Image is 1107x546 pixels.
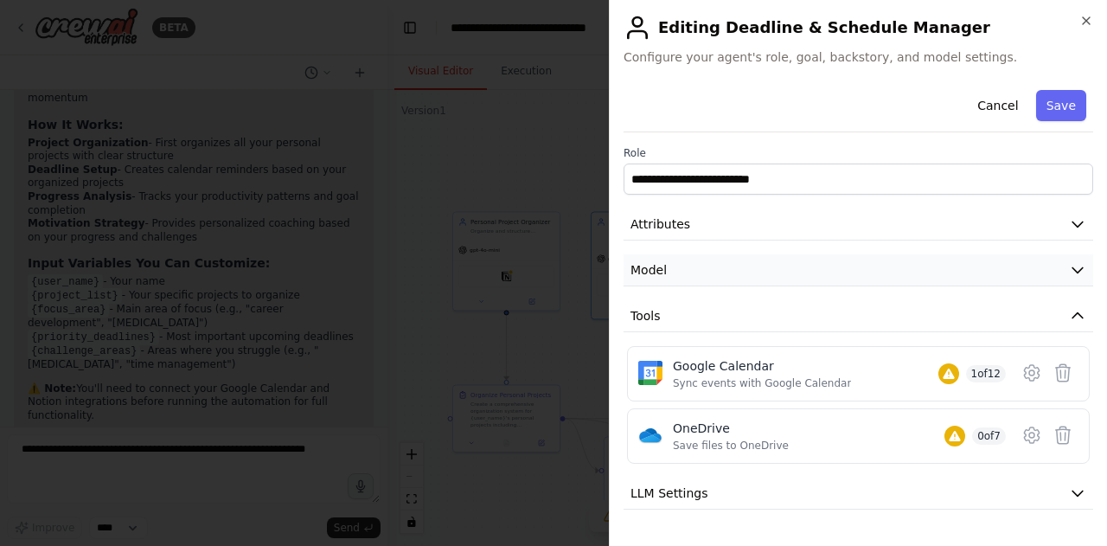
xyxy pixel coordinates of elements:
label: Role [624,146,1093,160]
span: 0 of 7 [972,427,1006,445]
button: Delete tool [1047,420,1078,451]
span: Model [630,261,667,279]
button: Cancel [967,90,1028,121]
h2: Editing Deadline & Schedule Manager [624,14,1093,42]
div: Google Calendar [673,357,851,375]
img: OneDrive [638,423,662,447]
span: Configure your agent's role, goal, backstory, and model settings. [624,48,1093,66]
span: 1 of 12 [966,365,1007,382]
button: Configure tool [1016,420,1047,451]
button: LLM Settings [624,478,1093,510]
div: Save files to OneDrive [673,439,789,453]
div: Sync events with Google Calendar [673,376,851,390]
span: LLM Settings [630,485,708,502]
img: Google Calendar [638,361,662,385]
button: Attributes [624,209,1093,241]
button: Delete tool [1047,357,1078,389]
button: Model [624,254,1093,286]
button: Tools [624,300,1093,332]
div: OneDrive [673,420,789,437]
span: Tools [630,307,661,324]
span: Attributes [630,215,690,233]
button: Save [1036,90,1086,121]
button: Configure tool [1016,357,1047,389]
